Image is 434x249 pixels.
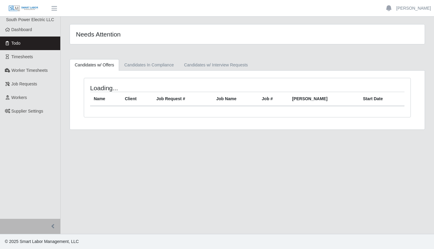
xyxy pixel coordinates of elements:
[11,68,48,73] span: Worker Timesheets
[11,109,43,113] span: Supplier Settings
[11,95,27,100] span: Workers
[119,59,179,71] a: Candidates In Compliance
[70,59,119,71] a: Candidates w/ Offers
[396,5,431,11] a: [PERSON_NAME]
[179,59,253,71] a: Candidates w/ Interview Requests
[11,81,37,86] span: Job Requests
[359,92,404,106] th: Start Date
[11,41,20,46] span: Todo
[258,92,289,106] th: Job #
[213,92,258,106] th: Job Name
[6,17,54,22] span: South Power Electric LLC
[8,5,39,12] img: SLM Logo
[76,30,213,38] h4: Needs Attention
[121,92,153,106] th: Client
[90,92,121,106] th: Name
[288,92,359,106] th: [PERSON_NAME]
[90,84,216,92] h4: Loading...
[5,239,79,244] span: © 2025 Smart Labor Management, LLC
[153,92,213,106] th: Job Request #
[11,54,33,59] span: Timesheets
[11,27,32,32] span: Dashboard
